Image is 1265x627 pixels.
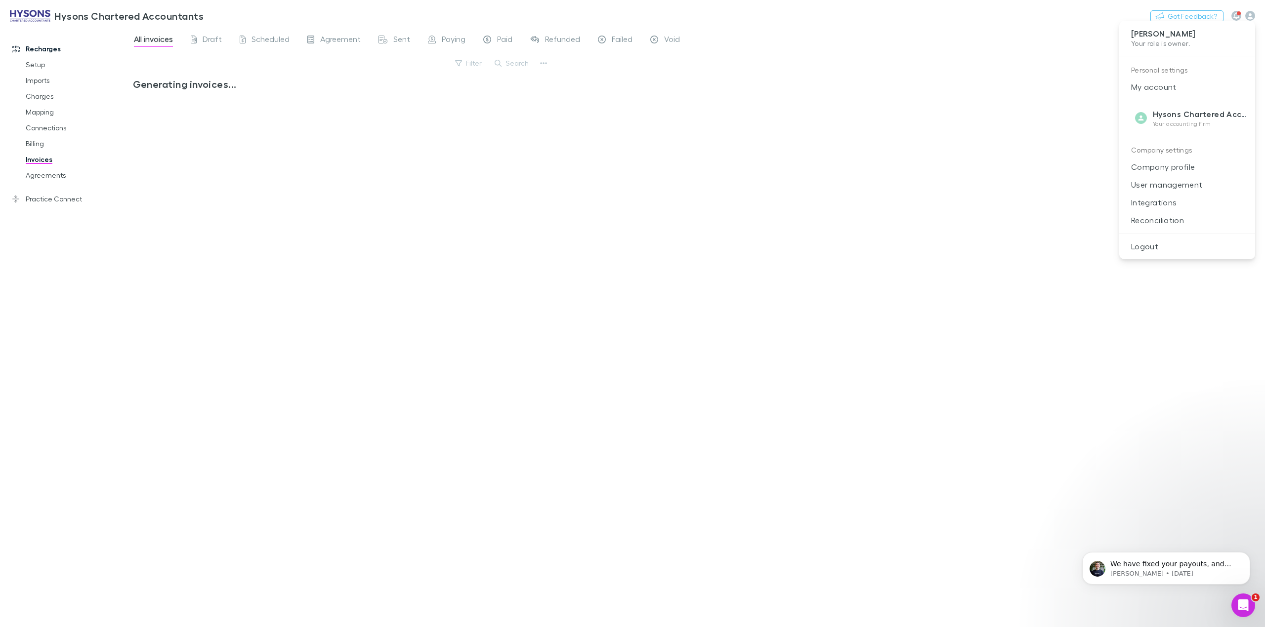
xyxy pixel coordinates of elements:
[1119,158,1255,176] a: Company profile
[1119,60,1255,78] p: Personal settings
[1119,140,1255,158] p: Company settings
[1252,593,1260,601] span: 1
[1131,39,1243,48] p: Your role is owner .
[1119,237,1255,255] a: Logout
[1153,120,1247,128] p: Your accounting firm
[1119,78,1255,96] a: My account
[1131,29,1243,39] p: [PERSON_NAME]
[1231,593,1255,617] iframe: Intercom live chat
[1119,211,1255,229] a: Reconciliation
[1119,176,1255,194] a: User management
[1067,531,1265,600] iframe: Intercom notifications message
[43,38,170,47] p: Message from Alex, sent 2w ago
[43,29,167,85] span: We have fixed your payouts, and they are now reconciled. Thank you for your patience. I will clos...
[1119,194,1255,211] a: Integrations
